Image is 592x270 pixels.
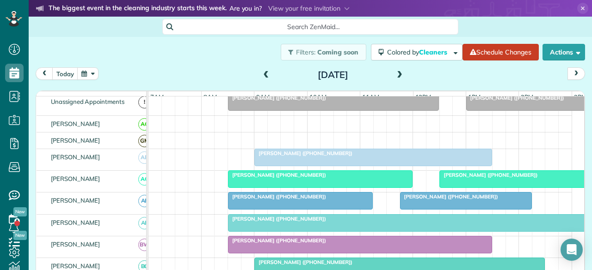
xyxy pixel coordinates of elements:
span: 8am [202,93,219,101]
span: Coming soon [317,48,359,56]
button: next [567,67,585,80]
span: 7am [148,93,166,101]
button: prev [36,67,53,80]
span: Are you in? [229,4,262,14]
span: AF [138,217,151,229]
span: 9am [254,93,271,101]
span: [PERSON_NAME] [49,175,102,182]
span: 11am [360,93,381,101]
span: ! [138,96,151,108]
span: AC [138,118,151,131]
span: [PERSON_NAME] [49,262,102,270]
span: AC [138,173,151,186]
span: New [13,207,27,216]
span: [PERSON_NAME] ([PHONE_NUMBER]) [400,193,499,200]
span: 10am [308,93,328,101]
span: [PERSON_NAME] ([PHONE_NUMBER]) [254,259,353,265]
div: Open Intercom Messenger [561,239,583,261]
button: today [52,67,78,80]
span: [PERSON_NAME] ([PHONE_NUMBER]) [228,193,327,200]
span: [PERSON_NAME] ([PHONE_NUMBER]) [228,95,327,101]
span: [PERSON_NAME] [49,137,102,144]
li: The world’s leading virtual event for cleaning business owners. [36,16,407,28]
span: [PERSON_NAME] ([PHONE_NUMBER]) [228,237,327,244]
span: [PERSON_NAME] ([PHONE_NUMBER]) [254,150,353,156]
span: 3pm [572,93,588,101]
span: [PERSON_NAME] ([PHONE_NUMBER]) [228,216,327,222]
span: 12pm [413,93,433,101]
span: [PERSON_NAME] [49,120,102,127]
span: GM [138,135,151,147]
span: [PERSON_NAME] [49,197,102,204]
span: [PERSON_NAME] [49,240,102,248]
button: Actions [543,44,585,60]
span: AB [138,151,151,164]
span: [PERSON_NAME] ([PHONE_NUMBER]) [466,95,565,101]
span: 1pm [466,93,482,101]
a: Schedule Changes [462,44,539,60]
span: [PERSON_NAME] ([PHONE_NUMBER]) [228,172,327,178]
span: Colored by [387,48,450,56]
span: Filters: [296,48,315,56]
button: Colored byCleaners [371,44,462,60]
h2: [DATE] [275,70,391,80]
span: AF [138,195,151,207]
span: Unassigned Appointments [49,98,126,105]
strong: The biggest event in the cleaning industry starts this week. [49,4,227,14]
span: BW [138,239,151,251]
span: [PERSON_NAME] ([PHONE_NUMBER]) [439,172,538,178]
span: 2pm [519,93,535,101]
span: Cleaners [419,48,449,56]
span: [PERSON_NAME] [49,153,102,161]
span: [PERSON_NAME] [49,219,102,226]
